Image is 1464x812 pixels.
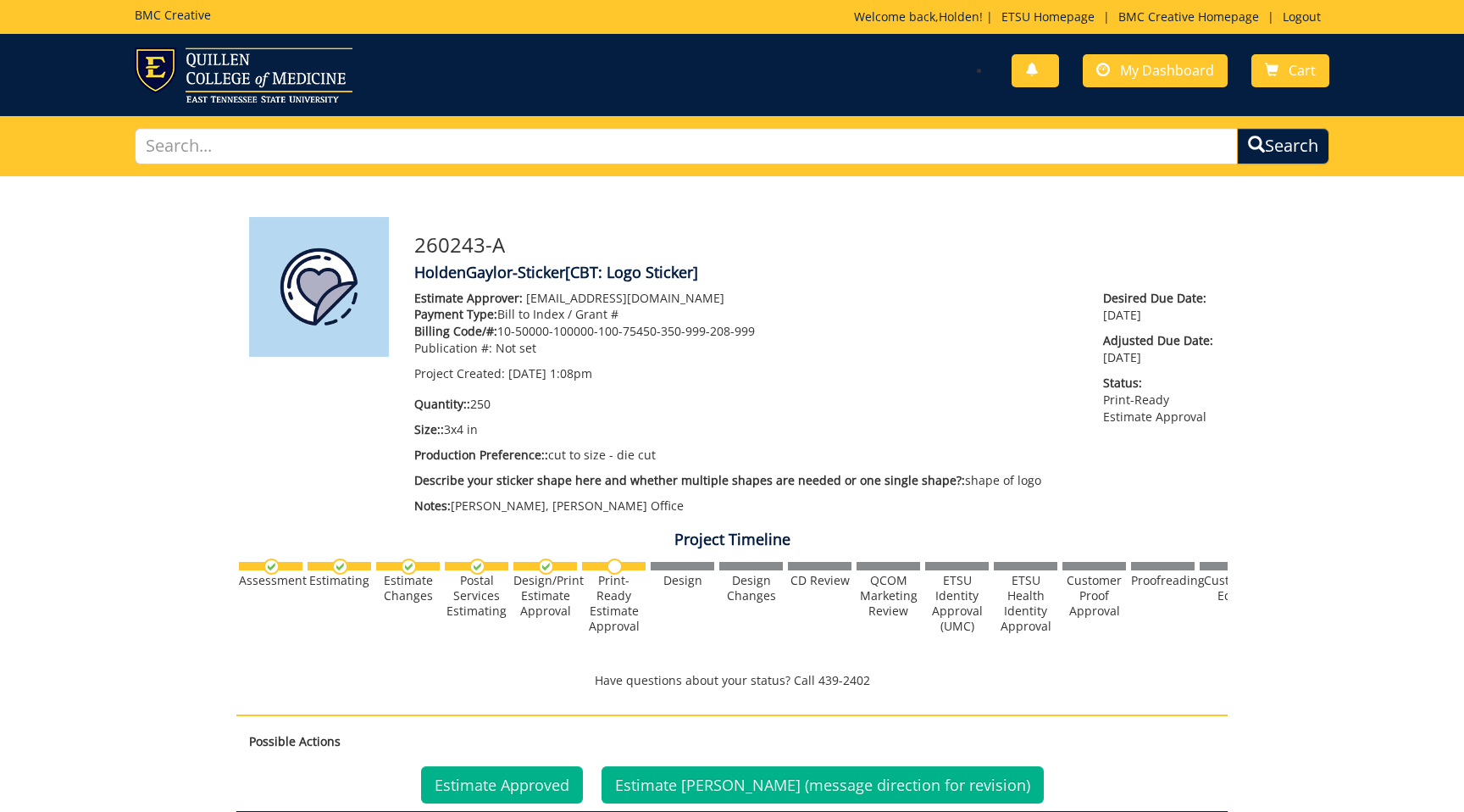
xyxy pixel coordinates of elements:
span: [CBT: Logo Sticker] [565,262,698,282]
h4: Project Timeline [236,531,1228,548]
div: Customer Proof Approval [1062,573,1126,619]
button: Search [1237,128,1329,164]
span: Project Created: [414,365,505,381]
img: checkmark [469,559,485,575]
div: Customer Edits [1200,573,1263,603]
a: Estimate [PERSON_NAME] (message direction for revision) [602,766,1044,804]
img: checkmark [401,559,417,575]
div: Estimate Changes [376,573,440,603]
a: My Dashboard [1083,54,1228,87]
span: Billing Code/#: [414,323,497,339]
div: Estimating [308,573,371,588]
a: ETSU Homepage [993,8,1103,25]
a: Holden [939,8,979,25]
div: Postal Services Estimating [445,573,508,619]
div: Design/Print Estimate Approval [513,573,577,619]
p: cut to size - die cut [414,447,1078,464]
span: Cart [1289,61,1316,80]
a: Estimate Approved [421,766,583,804]
div: Design [651,573,714,588]
div: Assessment [239,573,302,588]
img: Product featured image [249,217,389,357]
div: Proofreading [1131,573,1195,588]
h5: BMC Creative [135,8,211,21]
div: CD Review [788,573,851,588]
h4: HoldenGaylor-Sticker [414,264,1215,281]
p: Bill to Index / Grant # [414,306,1078,323]
strong: Possible Actions [249,733,341,749]
span: [DATE] 1:08pm [508,365,592,381]
a: Logout [1274,8,1329,25]
input: Search... [135,128,1238,164]
span: Estimate Approver: [414,290,523,306]
span: Adjusted Due Date: [1103,332,1215,349]
div: Design Changes [719,573,783,603]
p: shape of logo [414,472,1078,489]
span: Production Preference:: [414,447,548,463]
span: Desired Due Date: [1103,290,1215,307]
p: [DATE] [1103,332,1215,366]
p: Welcome back, ! | | | [854,8,1329,25]
p: 3x4 in [414,421,1078,438]
a: Cart [1251,54,1329,87]
h3: 260243-A [414,234,1215,256]
p: [PERSON_NAME], [PERSON_NAME] Office [414,498,1078,514]
img: checkmark [263,559,280,575]
span: Status: [1103,375,1215,392]
span: My Dashboard [1120,61,1214,80]
img: no [607,559,623,575]
img: checkmark [332,559,348,575]
a: BMC Creative Homepage [1110,8,1267,25]
p: [EMAIL_ADDRESS][DOMAIN_NAME] [414,290,1078,307]
span: Not set [496,340,536,356]
p: [DATE] [1103,290,1215,324]
div: ETSU Identity Approval (UMC) [925,573,989,634]
span: Quantity:: [414,396,470,412]
div: QCOM Marketing Review [857,573,920,619]
div: Print-Ready Estimate Approval [582,573,646,634]
p: Print-Ready Estimate Approval [1103,375,1215,425]
img: checkmark [538,559,554,575]
span: Size:: [414,421,444,437]
span: Payment Type: [414,306,497,322]
p: 250 [414,396,1078,413]
p: 10-50000-100000-100-75450-350-999-208-999 [414,323,1078,340]
div: ETSU Health Identity Approval [994,573,1057,634]
span: Publication #: [414,340,492,356]
p: Have questions about your status? Call 439-2402 [236,672,1228,689]
img: ETSU logo [135,47,352,103]
span: Notes: [414,498,451,514]
span: Describe your sticker shape here and whether multiple shapes are needed or one single shape?: [414,472,965,488]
